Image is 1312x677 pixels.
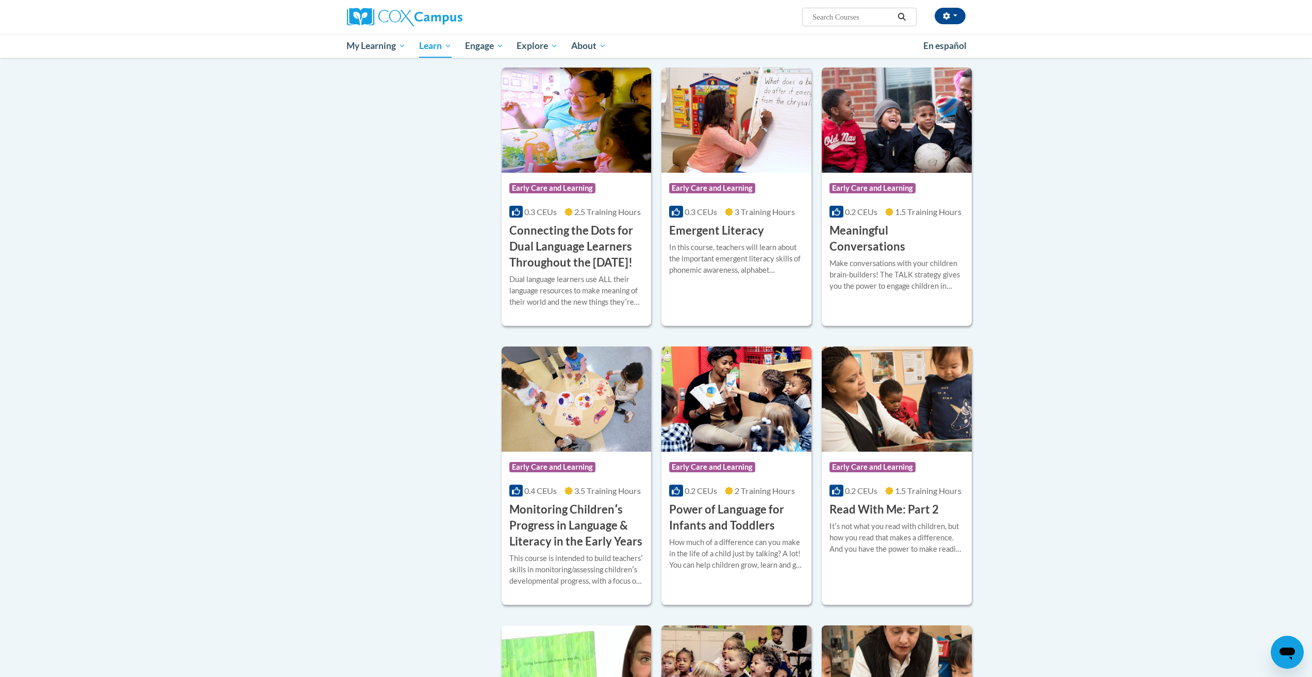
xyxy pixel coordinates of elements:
span: Early Care and Learning [829,183,916,193]
div: Main menu [331,34,981,58]
span: 0.2 CEUs [685,486,717,496]
span: Early Care and Learning [829,462,916,472]
a: Course LogoEarly Care and Learning0.4 CEUs3.5 Training Hours Monitoring Childrenʹs Progress in La... [502,346,652,605]
span: 0.2 CEUs [845,486,877,496]
span: 3 Training Hours [735,207,795,217]
a: Course LogoEarly Care and Learning0.3 CEUs2.5 Training Hours Connecting the Dots for Dual Languag... [502,68,652,326]
span: My Learning [346,40,406,52]
span: Engage [465,40,504,52]
span: 1.5 Training Hours [895,207,961,217]
span: 0.3 CEUs [685,207,717,217]
span: Early Care and Learning [509,462,595,472]
div: How much of a difference can you make in the life of a child just by talking? A lot! You can help... [669,537,804,571]
a: Cox Campus [347,8,543,26]
a: Course LogoEarly Care and Learning0.2 CEUs1.5 Training Hours Meaningful ConversationsMake convers... [822,68,972,326]
input: Search Courses [811,11,894,23]
a: Learn [412,34,458,58]
h3: Monitoring Childrenʹs Progress in Language & Literacy in the Early Years [509,502,644,549]
a: Explore [510,34,564,58]
div: Dual language learners use ALL their language resources to make meaning of their world and the ne... [509,274,644,308]
span: En español [923,40,967,51]
span: Explore [517,40,558,52]
a: About [564,34,613,58]
span: 0.2 CEUs [845,207,877,217]
img: Course Logo [502,346,652,452]
iframe: Button to launch messaging window [1271,636,1304,669]
h3: Power of Language for Infants and Toddlers [669,502,804,534]
span: 2 Training Hours [735,486,795,496]
a: Course LogoEarly Care and Learning0.2 CEUs1.5 Training Hours Read With Me: Part 2Itʹs not what yo... [822,346,972,605]
img: Course Logo [502,68,652,173]
span: Early Care and Learning [509,183,595,193]
h3: Read With Me: Part 2 [829,502,939,518]
img: Course Logo [661,346,811,452]
span: 3.5 Training Hours [574,486,641,496]
div: Itʹs not what you read with children, but how you read that makes a difference. And you have the ... [829,521,964,555]
img: Course Logo [661,68,811,173]
div: Make conversations with your children brain-builders! The TALK strategy gives you the power to en... [829,258,964,292]
div: In this course, teachers will learn about the important emergent literacy skills of phonemic awar... [669,242,804,276]
span: 0.4 CEUs [524,486,557,496]
span: Early Care and Learning [669,462,755,472]
span: Learn [419,40,452,52]
img: Course Logo [822,346,972,452]
h3: Meaningful Conversations [829,223,964,255]
a: Engage [458,34,510,58]
span: 0.3 CEUs [524,207,557,217]
img: Course Logo [822,68,972,173]
span: About [571,40,606,52]
h3: Emergent Literacy [669,223,764,239]
button: Account Settings [935,8,966,24]
span: 1.5 Training Hours [895,486,961,496]
h3: Connecting the Dots for Dual Language Learners Throughout the [DATE]! [509,223,644,270]
a: Course LogoEarly Care and Learning0.2 CEUs2 Training Hours Power of Language for Infants and Todd... [661,346,811,605]
span: Early Care and Learning [669,183,755,193]
a: En español [917,35,973,57]
a: Course LogoEarly Care and Learning0.3 CEUs3 Training Hours Emergent LiteracyIn this course, teach... [661,68,811,326]
button: Search [894,11,909,23]
span: 2.5 Training Hours [574,207,641,217]
a: My Learning [340,34,413,58]
img: Cox Campus [347,8,462,26]
div: This course is intended to build teachersʹ skills in monitoring/assessing childrenʹs developmenta... [509,553,644,587]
